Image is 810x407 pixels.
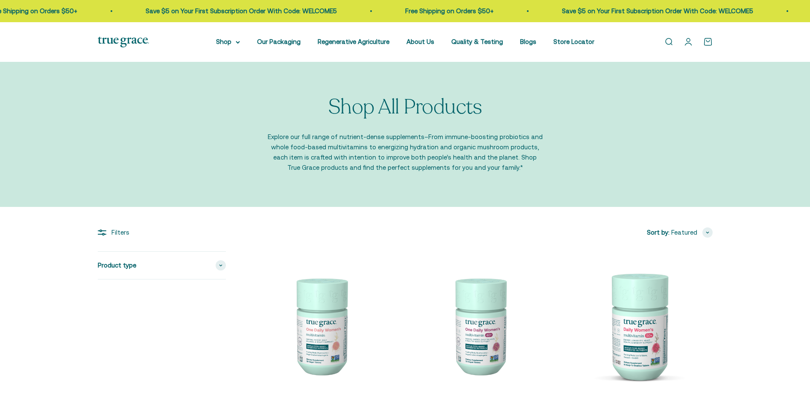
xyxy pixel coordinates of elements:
[111,6,303,16] p: Save $5 on Your First Subscription Order With Code: WELCOME5
[553,38,594,45] a: Store Locator
[266,132,544,173] p: Explore our full range of nutrient-dense supplements–From immune-boosting probiotics and whole fo...
[671,227,713,238] button: Featured
[405,251,554,400] img: Daily Multivitamin for Immune Support, Energy, Daily Balance, and Healthy Bone Support* Vitamin A...
[216,37,240,47] summary: Shop
[520,38,536,45] a: Blogs
[98,227,226,238] div: Filters
[246,251,395,400] img: We select ingredients that play a concrete role in true health, and we include them at effective ...
[371,7,459,15] a: Free Shipping on Orders $50+
[671,227,697,238] span: Featured
[451,38,503,45] a: Quality & Testing
[318,38,389,45] a: Regenerative Agriculture
[406,38,434,45] a: About Us
[528,6,719,16] p: Save $5 on Your First Subscription Order With Code: WELCOME5
[257,38,301,45] a: Our Packaging
[564,251,713,400] img: Daily Women's 50+ Multivitamin
[647,227,670,238] span: Sort by:
[98,252,226,279] summary: Product type
[98,260,136,270] span: Product type
[328,96,482,119] p: Shop All Products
